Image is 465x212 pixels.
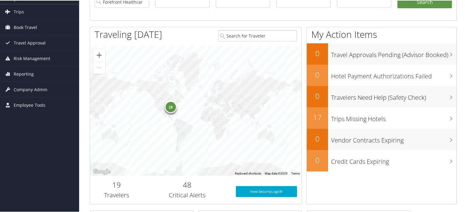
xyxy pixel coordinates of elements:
[307,48,328,58] h2: 0
[307,107,456,128] a: 17Trips Missing Hotels
[307,43,456,64] a: 0Travel Approvals Pending (Advisor Booked)
[331,47,456,59] h3: Travel Approvals Pending (Advisor Booked)
[307,128,456,149] a: 0Vendor Contracts Expiring
[307,27,456,40] h1: My Action Items
[14,66,34,81] span: Reporting
[93,61,105,73] button: Zoom out
[307,64,456,85] a: 0Hotel Payment Authorizations Failed
[331,132,456,144] h3: Vendor Contracts Expiring
[236,185,297,196] a: View SecurityLogic®
[14,81,47,97] span: Company Admin
[331,68,456,80] h3: Hotel Payment Authorizations Failed
[95,190,138,199] h3: Travelers
[307,154,328,165] h2: 0
[92,167,112,175] img: Google
[218,30,297,41] input: Search for Traveler
[291,171,300,174] a: Terms (opens in new tab)
[307,112,328,122] h2: 17
[265,171,288,174] span: Map data ©2025
[14,97,45,112] span: Employee Tools
[307,133,328,143] h2: 0
[307,149,456,171] a: 0Credit Cards Expiring
[95,27,162,40] h1: Traveling [DATE]
[307,85,456,107] a: 0Travelers Need Help (Safety Check)
[235,171,261,175] button: Keyboard shortcuts
[331,154,456,165] h3: Credit Cards Expiring
[164,100,177,113] div: 19
[92,167,112,175] a: Open this area in Google Maps (opens a new window)
[14,35,46,50] span: Travel Approval
[307,90,328,101] h2: 0
[14,50,50,66] span: Risk Management
[14,4,24,19] span: Trips
[93,49,105,61] button: Zoom in
[331,90,456,101] h3: Travelers Need Help (Safety Check)
[148,179,227,189] h2: 48
[14,19,37,34] span: Book Travel
[307,69,328,79] h2: 0
[95,179,138,189] h2: 19
[331,111,456,123] h3: Trips Missing Hotels
[148,190,227,199] h3: Critical Alerts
